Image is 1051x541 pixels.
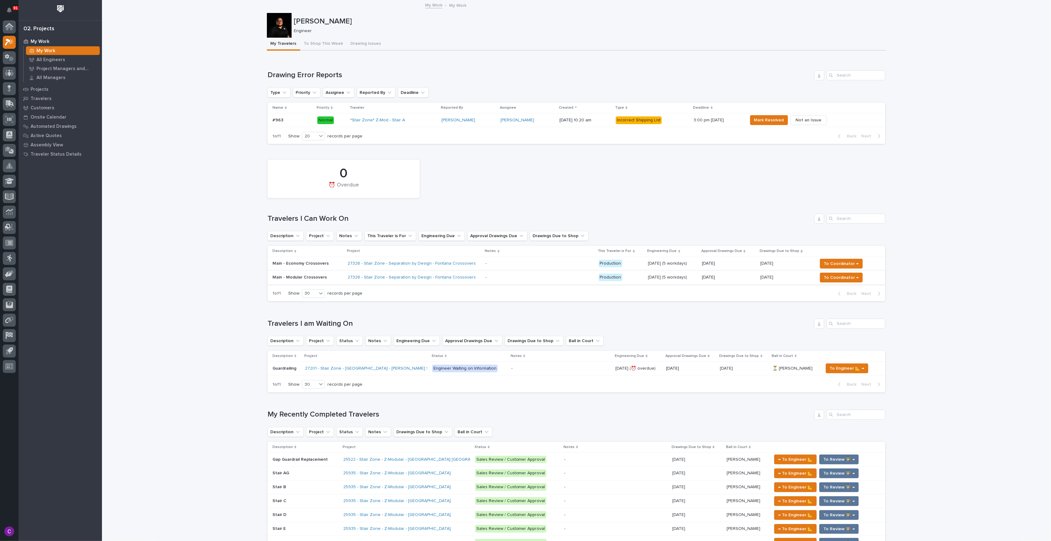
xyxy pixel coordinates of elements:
button: ← To Engineer 📐 [774,524,817,534]
button: This Traveler is For [365,231,416,241]
a: All Managers [24,73,102,82]
button: Drawing Issues [347,38,385,51]
div: Production [599,274,623,281]
a: 25935 - Stair Zone - Z-Modular - [GEOGRAPHIC_DATA] [343,498,451,504]
div: Incorrect Shipping List [616,116,662,124]
span: ← To Engineer 📐 [778,497,813,505]
button: To Review 👨‍🏭 → [819,482,859,492]
p: #963 [272,116,285,123]
p: Guardrailing [272,365,298,371]
div: Sales Review / Customer Approval [475,525,547,533]
a: Customers [19,103,102,112]
p: [PERSON_NAME] [294,17,884,26]
p: [DATE] [760,260,775,266]
span: To Review 👨‍🏭 → [823,525,855,533]
div: - [511,366,513,371]
button: Status [336,427,363,437]
p: Priority [317,104,329,111]
input: Search [827,214,885,224]
a: My Work [19,37,102,46]
p: Project [343,444,356,451]
p: [DATE] (5 workdays) [648,261,697,266]
p: [DATE] 10:20 am [559,118,611,123]
p: records per page [327,291,362,296]
p: Traveler [350,104,364,111]
p: [PERSON_NAME] [727,483,762,490]
button: Ball in Court [455,427,492,437]
a: [PERSON_NAME] [500,118,534,123]
div: Engineer Waiting on Information [432,365,498,372]
p: [DATE] [672,469,686,476]
p: Projects [31,87,49,92]
a: Active Quotes [19,131,102,140]
button: Status [336,336,363,346]
p: [DATE] [666,366,715,371]
button: Next [859,291,885,296]
p: Traveler Status Details [31,152,82,157]
p: Drawings Due to Shop [760,248,799,254]
span: To Coordinator → [824,274,859,281]
span: To Review 👨‍🏭 → [823,511,855,519]
div: Sales Review / Customer Approval [475,469,547,477]
span: ← To Engineer 📐 [778,456,813,463]
a: 27326 - Stair Zone - Separation by Design - Fontana Crossovers [348,261,476,266]
p: Gap Guardrail Replacement [272,456,329,462]
span: ← To Engineer 📐 [778,470,813,477]
p: Assembly View [31,142,63,148]
div: - [564,471,565,476]
div: ⏰ Overdue [278,182,409,195]
p: Created [559,104,573,111]
p: Notes [563,444,575,451]
tr: Gap Guardrail ReplacementGap Guardrail Replacement 25522 - Stair Zone - Z-Modular - [GEOGRAPHIC_D... [268,452,885,466]
button: Reported By [357,88,395,98]
button: Project [306,336,334,346]
p: 1 of 1 [268,129,286,144]
p: Stair C [272,497,288,504]
img: Workspace Logo [55,3,66,15]
span: To Review 👨‍🏭 → [823,497,855,505]
p: My Work [36,48,55,54]
button: Project [306,427,334,437]
span: Back [843,291,857,296]
a: Travelers [19,94,102,103]
p: [DATE] (⏰ overdue) [615,365,657,371]
button: Project [306,231,334,241]
button: To Shop This Week [300,38,347,51]
span: To Engineer 📐 → [830,365,864,372]
p: Engineering Due [615,353,644,359]
p: [PERSON_NAME] [727,497,762,504]
button: Assignee [323,88,354,98]
p: Description [272,353,293,359]
button: To Coordinator → [820,273,863,283]
p: 1 of 1 [268,377,286,392]
a: 25935 - Stair Zone - Z-Modular - [GEOGRAPHIC_DATA] [343,484,451,490]
p: Travelers [31,96,52,102]
p: Status [432,353,443,359]
a: Onsite Calendar [19,112,102,122]
tr: Stair EStair E 25935 - Stair Zone - Z-Modular - [GEOGRAPHIC_DATA] Sales Review / Customer Approva... [268,522,885,536]
button: Notes [365,336,391,346]
div: Sales Review / Customer Approval [475,497,547,505]
h1: Drawing Error Reports [268,71,812,80]
p: [PERSON_NAME] [727,469,762,476]
p: Description [272,444,293,451]
div: Search [827,410,885,420]
button: Notifications [3,4,16,17]
p: Show [288,382,299,387]
div: 20 [302,133,317,140]
div: Production [599,260,623,267]
div: - [486,275,487,280]
button: Approval Drawings Due [442,336,502,346]
button: To Review 👨‍🏭 → [819,468,859,478]
p: Name [272,104,283,111]
span: To Review 👨‍🏭 → [823,456,855,463]
button: My Travelers [267,38,300,51]
a: Project Managers and Engineers [24,64,102,73]
p: Stair D [272,511,288,518]
div: Sales Review / Customer Approval [475,456,547,463]
p: records per page [327,134,362,139]
p: Description [272,248,293,254]
div: - [564,498,565,504]
p: Show [288,134,299,139]
div: 30 [302,290,317,297]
